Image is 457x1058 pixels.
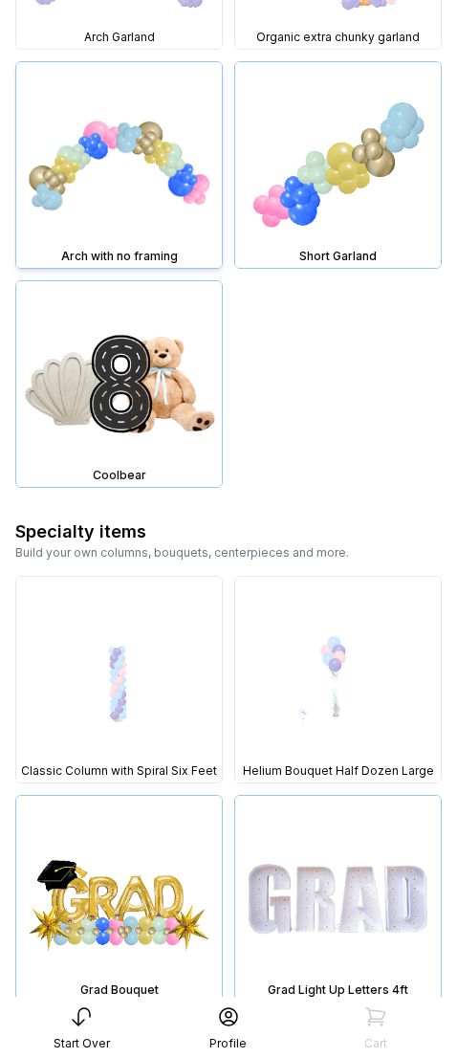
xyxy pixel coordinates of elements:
span: Arch Garland [84,30,155,45]
img: Coolbear [16,281,222,487]
span: Classic Column with Spiral Six Feet [21,763,217,779]
img: Arch with no framing [16,62,222,268]
div: Grad Light Up Letters 4ft [239,982,437,998]
div: Arch with no framing [20,249,218,264]
div: Short Garland [239,249,437,264]
span: Helium Bouquet Half Dozen Large [243,763,434,779]
div: Profile [209,1036,247,1051]
div: Build your own columns, bouquets, centerpieces and more. [15,545,442,561]
img: Add-ons, 3 Colors, Helium Bouquet Half Dozen Large [235,577,441,782]
div: Specialty items [15,518,146,545]
img: Grad Light Up Letters 4ft [235,796,441,1002]
div: Coolbear [20,468,218,483]
span: Organic extra chunky garland [256,30,420,45]
div: Start Over [54,1036,110,1051]
img: Short Garland [235,62,441,268]
img: Grad Bouquet [16,796,222,1002]
div: Grad Bouquet [20,982,218,998]
img: Add-ons, 3 Colors, Classic Column with Spiral Six Feet [16,577,222,782]
div: Cart [364,1036,387,1051]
